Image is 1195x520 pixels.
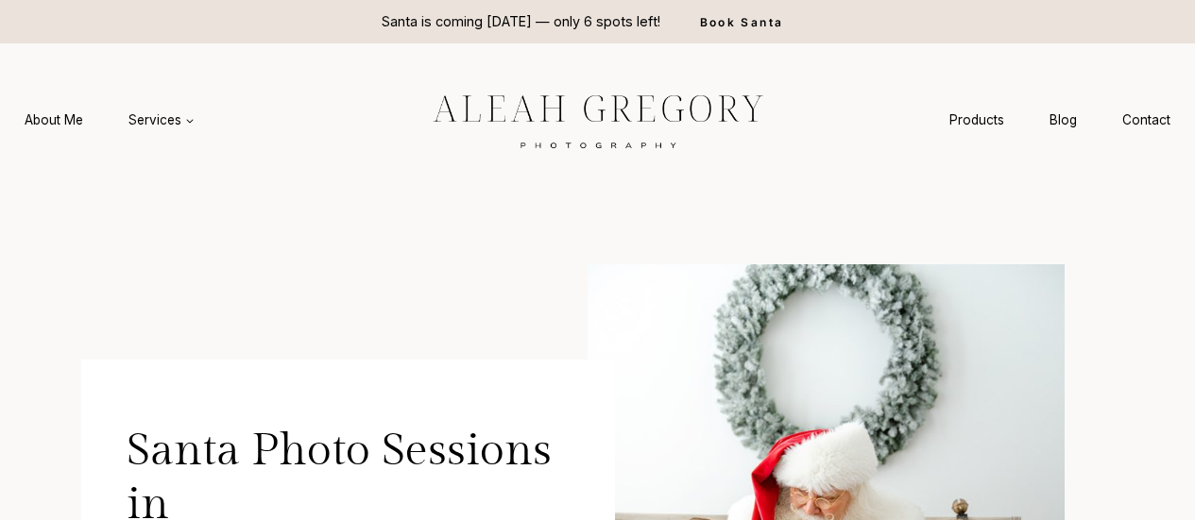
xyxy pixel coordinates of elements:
a: Products [927,103,1027,138]
a: Blog [1027,103,1100,138]
a: About Me [2,103,106,138]
nav: Secondary [927,103,1193,138]
a: Services [106,103,217,138]
img: aleah gregory logo [385,80,811,159]
span: Services [128,110,195,129]
p: Santa is coming [DATE] — only 6 spots left! [382,11,660,32]
a: Contact [1100,103,1193,138]
nav: Primary [2,103,217,138]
